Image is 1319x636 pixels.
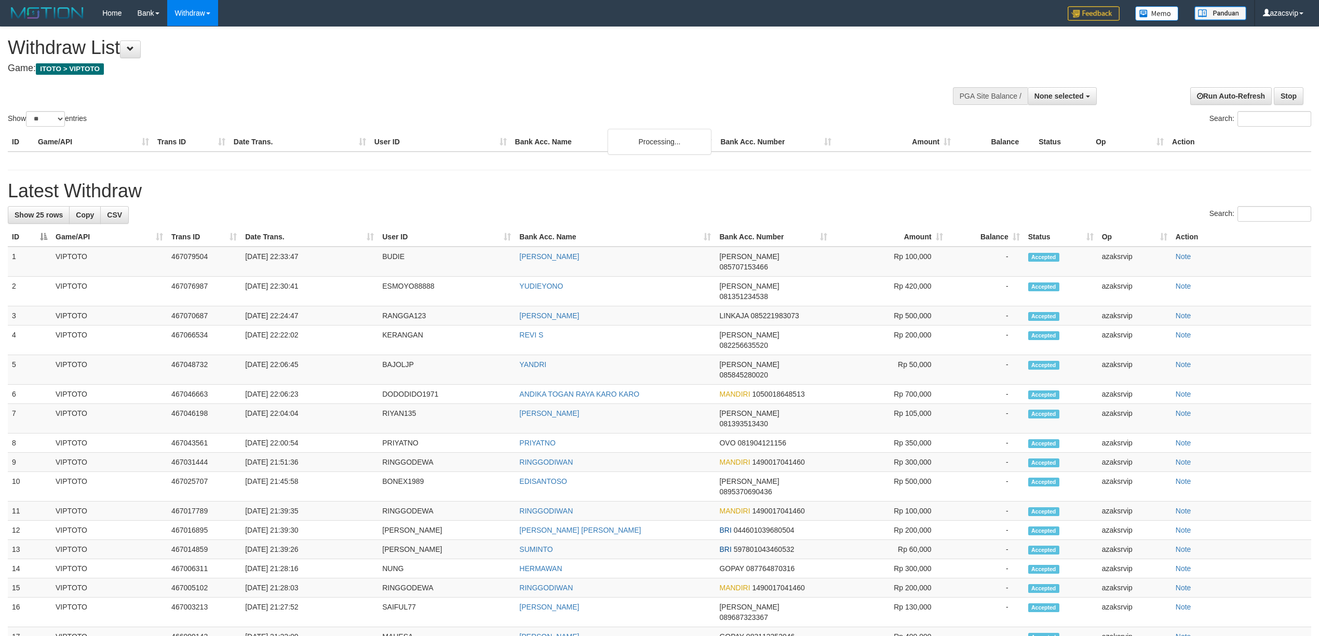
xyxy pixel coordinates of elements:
[1028,410,1059,418] span: Accepted
[167,247,241,277] td: 467079504
[831,227,947,247] th: Amount: activate to sort column ascending
[378,578,515,598] td: RINGGODEWA
[26,111,65,127] select: Showentries
[719,564,744,573] span: GOPAY
[1098,306,1172,326] td: azaksrvip
[8,404,51,434] td: 7
[1194,6,1246,20] img: panduan.png
[1068,6,1120,21] img: Feedback.jpg
[719,282,779,290] span: [PERSON_NAME]
[719,613,768,621] span: Copy 089687323367 to clipboard
[1098,277,1172,306] td: azaksrvip
[719,371,768,379] span: Copy 085845280020 to clipboard
[953,87,1028,105] div: PGA Site Balance /
[8,277,51,306] td: 2
[370,132,511,152] th: User ID
[241,355,378,385] td: [DATE] 22:06:45
[716,132,836,152] th: Bank Acc. Number
[8,181,1311,201] h1: Latest Withdraw
[752,584,805,592] span: Copy 1490017041460 to clipboard
[378,598,515,627] td: SAIFUL77
[734,526,795,534] span: Copy 044601039680504 to clipboard
[519,282,563,290] a: YUDIEYONO
[51,559,167,578] td: VIPTOTO
[241,385,378,404] td: [DATE] 22:06:23
[167,326,241,355] td: 467066534
[947,540,1024,559] td: -
[719,477,779,485] span: [PERSON_NAME]
[719,409,779,417] span: [PERSON_NAME]
[947,277,1024,306] td: -
[719,584,750,592] span: MANDIRI
[378,472,515,502] td: BONEX1989
[8,559,51,578] td: 14
[1176,331,1191,339] a: Note
[8,578,51,598] td: 15
[1098,472,1172,502] td: azaksrvip
[241,521,378,540] td: [DATE] 21:39:30
[738,439,786,447] span: Copy 081904121156 to clipboard
[947,355,1024,385] td: -
[241,326,378,355] td: [DATE] 22:22:02
[1034,132,1092,152] th: Status
[1098,247,1172,277] td: azaksrvip
[519,409,579,417] a: [PERSON_NAME]
[519,360,546,369] a: YANDRI
[831,559,947,578] td: Rp 300,000
[831,355,947,385] td: Rp 50,000
[51,434,167,453] td: VIPTOTO
[36,63,104,75] span: ITOTO > VIPTOTO
[831,472,947,502] td: Rp 500,000
[378,227,515,247] th: User ID: activate to sort column ascending
[947,247,1024,277] td: -
[8,227,51,247] th: ID: activate to sort column descending
[15,211,63,219] span: Show 25 rows
[1028,282,1059,291] span: Accepted
[1028,253,1059,262] span: Accepted
[947,578,1024,598] td: -
[51,598,167,627] td: VIPTOTO
[608,129,711,155] div: Processing...
[719,390,750,398] span: MANDIRI
[1172,227,1311,247] th: Action
[719,458,750,466] span: MANDIRI
[167,355,241,385] td: 467048732
[378,540,515,559] td: [PERSON_NAME]
[241,502,378,521] td: [DATE] 21:39:35
[734,545,795,553] span: Copy 597801043460532 to clipboard
[51,453,167,472] td: VIPTOTO
[515,227,715,247] th: Bank Acc. Name: activate to sort column ascending
[1209,206,1311,222] label: Search:
[378,306,515,326] td: RANGGA123
[719,507,750,515] span: MANDIRI
[167,404,241,434] td: 467046198
[241,559,378,578] td: [DATE] 21:28:16
[1098,521,1172,540] td: azaksrvip
[831,247,947,277] td: Rp 100,000
[100,206,129,224] a: CSV
[746,564,795,573] span: Copy 087764870316 to clipboard
[1135,6,1179,21] img: Button%20Memo.svg
[378,385,515,404] td: DODODIDO1971
[8,453,51,472] td: 9
[831,306,947,326] td: Rp 500,000
[719,292,768,301] span: Copy 081351234538 to clipboard
[1028,390,1059,399] span: Accepted
[719,488,772,496] span: Copy 0895370690436 to clipboard
[167,385,241,404] td: 467046663
[519,312,579,320] a: [PERSON_NAME]
[715,227,831,247] th: Bank Acc. Number: activate to sort column ascending
[51,306,167,326] td: VIPTOTO
[76,211,94,219] span: Copy
[167,306,241,326] td: 467070687
[947,598,1024,627] td: -
[947,404,1024,434] td: -
[1176,312,1191,320] a: Note
[51,521,167,540] td: VIPTOTO
[8,540,51,559] td: 13
[519,564,562,573] a: HERMAWAN
[519,477,567,485] a: EDISANTOSO
[519,603,579,611] a: [PERSON_NAME]
[1098,578,1172,598] td: azaksrvip
[167,502,241,521] td: 467017789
